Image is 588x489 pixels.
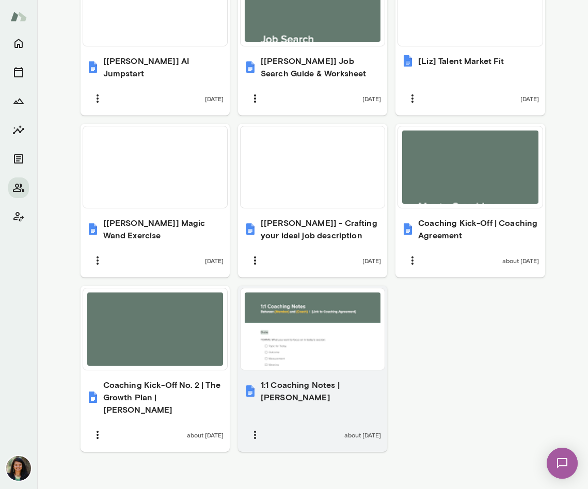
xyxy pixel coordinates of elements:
[261,55,381,79] h6: [[PERSON_NAME]] Job Search Guide & Worksheet
[103,379,224,416] h6: Coaching Kick-Off No. 2 | The Growth Plan | [PERSON_NAME]
[6,456,31,481] img: Nina Patel
[205,256,224,265] span: [DATE]
[244,61,257,73] img: [Liz] Job Search Guide & Worksheet
[87,391,99,403] img: Coaching Kick-Off No. 2 | The Growth Plan | Liz
[261,217,381,241] h6: [[PERSON_NAME]] - Crafting your ideal job description
[8,33,29,54] button: Home
[8,206,29,227] button: Client app
[8,149,29,169] button: Documents
[103,55,224,79] h6: [[PERSON_NAME]] AI Jumpstart
[261,379,381,403] h6: 1:1 Coaching Notes | [PERSON_NAME]
[8,62,29,83] button: Sessions
[418,217,538,241] h6: Coaching Kick-Off | Coaching Agreement
[502,256,539,265] span: about [DATE]
[8,120,29,140] button: Insights
[344,431,381,439] span: about [DATE]
[418,55,504,67] h6: [Liz] Talent Market Fit
[244,385,257,397] img: 1:1 Coaching Notes | Liz
[8,177,29,198] button: Members
[87,61,99,73] img: [Liz] AI Jumpstart
[520,94,539,103] span: [DATE]
[244,223,257,235] img: [Liz] - Crafting your ideal job description
[362,94,381,103] span: [DATE]
[187,431,224,439] span: about [DATE]
[8,91,29,111] button: Growth Plan
[402,223,414,235] img: Coaching Kick-Off | Coaching Agreement
[362,256,381,265] span: [DATE]
[87,223,99,235] img: [Liz] Magic Wand Exercise
[205,94,224,103] span: [DATE]
[402,55,414,67] img: [Liz] Talent Market Fit
[103,217,224,241] h6: [[PERSON_NAME]] Magic Wand Exercise
[10,7,27,26] img: Mento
